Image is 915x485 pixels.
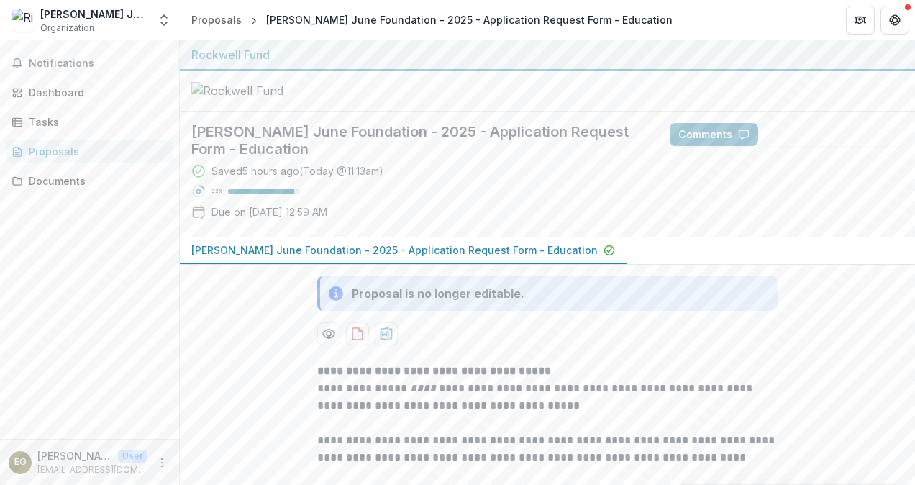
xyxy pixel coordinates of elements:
div: Proposals [191,12,242,27]
button: Get Help [880,6,909,35]
div: [PERSON_NAME] June Foundation [40,6,148,22]
button: Answer Suggestions [764,123,903,146]
a: Documents [6,169,173,193]
div: Saved 5 hours ago ( Today @ 11:13am ) [211,163,383,178]
button: download-proposal [346,322,369,345]
button: Preview a626e8f0-c870-4820-ad64-64e3be9433e8-0.pdf [317,322,340,345]
div: Dashboard [29,85,162,100]
span: Notifications [29,58,168,70]
img: Rockwell Fund [191,82,335,99]
p: [PERSON_NAME] [37,448,112,463]
div: Documents [29,173,162,189]
button: Notifications [6,52,173,75]
a: Dashboard [6,81,173,104]
button: More [153,454,170,471]
button: Partners [846,6,875,35]
p: [PERSON_NAME] June Foundation - 2025 - Application Request Form - Education [191,242,598,258]
div: Tasks [29,114,162,130]
nav: breadcrumb [186,9,678,30]
div: Proposals [29,144,162,159]
img: Rita June Foundation [12,9,35,32]
h2: [PERSON_NAME] June Foundation - 2025 - Application Request Form - Education [191,123,647,158]
a: Tasks [6,110,173,134]
button: download-proposal [375,322,398,345]
span: Organization [40,22,94,35]
button: Comments [670,123,758,146]
div: Rockwell Fund [191,46,903,63]
p: 92 % [211,186,222,196]
a: Proposals [186,9,247,30]
button: Open entity switcher [154,6,174,35]
div: [PERSON_NAME] June Foundation - 2025 - Application Request Form - Education [266,12,673,27]
div: Proposal is no longer editable. [352,285,524,302]
p: Due on [DATE] 12:59 AM [211,204,327,219]
div: Elizabeth Green [14,458,27,467]
p: [EMAIL_ADDRESS][DOMAIN_NAME] [37,463,147,476]
p: User [118,450,147,463]
a: Proposals [6,140,173,163]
